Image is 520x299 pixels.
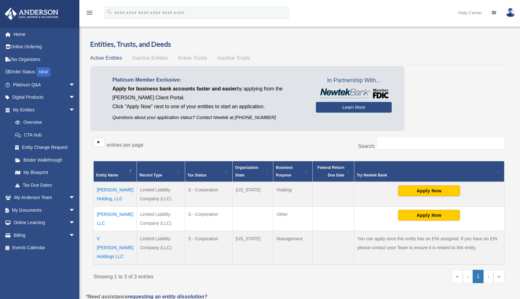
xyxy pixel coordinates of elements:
[316,76,392,86] span: In Partnership With...
[90,55,122,61] span: Active Entities
[4,204,85,216] a: My Documentsarrow_drop_down
[69,91,82,104] span: arrow_drop_down
[69,204,82,217] span: arrow_drop_down
[354,231,504,264] td: You can apply once this entity has an EIN assigned. If you have an EIN please contact your Team t...
[273,206,312,231] td: Other
[9,116,78,129] a: Overview
[4,191,85,204] a: My Anderson Teamarrow_drop_down
[4,66,85,79] a: Order StatusNEW
[185,161,232,182] th: Tax Status: Activate to sort
[93,270,294,281] div: Showing 1 to 3 of 3 entries
[4,53,85,66] a: Tax Organizers
[139,173,162,177] span: Record Type
[4,229,85,242] a: Billingarrow_drop_down
[137,231,185,264] td: Limited Liability Company (LLC)
[276,165,293,177] span: Business Purpose
[273,182,312,207] td: Holding
[86,9,93,17] i: menu
[217,55,250,61] span: Inactive Trusts
[69,229,82,242] span: arrow_drop_down
[107,142,143,148] label: entries per page
[37,67,50,77] div: NEW
[112,86,237,91] span: Apply for business bank accounts faster and easier
[9,141,82,154] a: Entity Change Request
[106,9,113,16] i: search
[90,39,508,49] h3: Entities, Trusts, and Deeds
[4,242,85,254] a: Events Calendar
[137,161,185,182] th: Record Type: Activate to sort
[112,114,306,122] p: Questions about your application status? Contact Newtek at [PHONE_NUMBER]
[354,161,504,182] th: Try Newtek Bank : Activate to sort
[112,76,306,84] p: Platinum Member Exclusive:
[235,165,258,177] span: Organization State
[69,191,82,204] span: arrow_drop_down
[319,89,389,99] img: NewtekBankLogoSM.png
[9,154,82,166] a: Binder Walkthrough
[357,171,495,179] div: Try Newtek Bank
[185,182,232,207] td: S - Corporation
[86,11,93,17] a: menu
[96,173,118,177] span: Entity Name
[132,55,168,61] span: Inactive Entities
[273,161,312,182] th: Business Purpose: Activate to sort
[316,102,392,113] a: Learn More
[4,103,82,116] a: My Entitiesarrow_drop_down
[4,91,85,104] a: Digital Productsarrow_drop_down
[4,41,85,53] a: Online Ordering
[69,216,82,229] span: arrow_drop_down
[185,231,232,264] td: S - Corporation
[398,210,460,221] button: Apply Now
[185,206,232,231] td: S - Corporation
[9,129,82,141] a: CTA Hub
[232,231,273,264] td: [US_STATE]
[188,173,207,177] span: Tax Status
[4,216,85,229] a: Online Learningarrow_drop_down
[94,161,137,182] th: Entity Name: Activate to invert sorting
[69,78,82,91] span: arrow_drop_down
[94,206,137,231] td: [PERSON_NAME] LLC
[4,28,85,41] a: Home
[273,231,312,264] td: Management
[358,143,376,149] label: Search:
[94,231,137,264] td: V [PERSON_NAME] Holdings LLC
[178,55,207,61] span: Active Trusts
[112,102,306,111] p: Click "Apply Now" next to one of your entities to start an application.
[112,84,306,102] p: by applying from the [PERSON_NAME] Client Portal.
[232,161,273,182] th: Organization State: Activate to sort
[452,270,463,283] a: First
[9,179,82,191] a: Tax Due Dates
[232,182,273,207] td: [US_STATE]
[312,161,354,182] th: Federal Return Due Date: Activate to sort
[137,206,185,231] td: Limited Liability Company (LLC)
[4,78,85,91] a: Platinum Q&Aarrow_drop_down
[9,166,82,179] a: My Blueprint
[506,8,515,17] img: User Pic
[398,185,460,196] button: Apply Now
[317,165,344,177] span: Federal Return Due Date
[69,103,82,116] span: arrow_drop_down
[137,182,185,207] td: Limited Liability Company (LLC)
[3,8,60,20] img: Anderson Advisors Platinum Portal
[94,182,137,207] td: [PERSON_NAME] Holding, LLC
